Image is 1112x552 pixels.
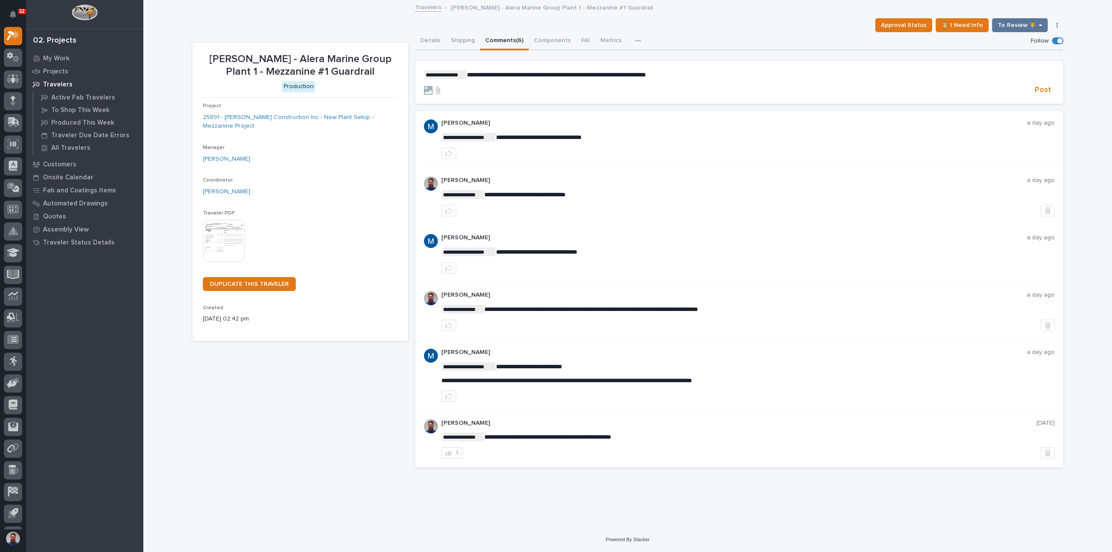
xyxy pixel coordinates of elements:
a: To Shop This Week [33,104,143,116]
p: [PERSON_NAME] [441,291,1027,299]
div: 02. Projects [33,36,76,46]
p: Travelers [43,81,73,89]
button: FAI [576,32,595,50]
button: To Review 👨‍🏭 → [992,18,1048,32]
button: users-avatar [4,529,22,548]
p: All Travelers [51,144,90,152]
p: Automated Drawings [43,200,108,208]
p: [DATE] [1036,420,1055,427]
img: ACg8ocIvjV8JvZpAypjhyiWMpaojd8dqkqUuCyfg92_2FdJdOC49qw=s96-c [424,349,438,363]
p: Produced This Week [51,119,114,127]
button: Approval Status [875,18,932,32]
img: 6hTokn1ETDGPf9BPokIQ [424,291,438,305]
p: Projects [43,68,68,76]
span: Manager [203,145,225,150]
div: 1 [456,450,458,456]
button: like this post [441,262,456,274]
p: Customers [43,161,76,169]
p: [PERSON_NAME] [441,420,1036,427]
p: My Work [43,55,69,63]
p: Assembly View [43,226,89,234]
a: Assembly View [26,223,143,236]
a: Onsite Calendar [26,171,143,184]
p: Onsite Calendar [43,174,93,182]
a: Traveler Due Date Errors [33,129,143,141]
button: like this post [441,320,456,331]
button: like this post [441,148,456,159]
button: Details [415,32,446,50]
p: a day ago [1027,119,1055,127]
img: 6hTokn1ETDGPf9BPokIQ [424,177,438,191]
p: [PERSON_NAME] - Alera Marine Group Plant 1 - Mezzanine #1 Guardrail [451,2,653,12]
button: 1 [441,447,462,459]
a: [PERSON_NAME] [203,155,250,164]
p: 32 [19,8,25,14]
a: [PERSON_NAME] [203,187,250,196]
p: Traveler Due Date Errors [51,132,129,139]
span: Post [1035,85,1051,95]
a: Automated Drawings [26,197,143,210]
img: ACg8ocIvjV8JvZpAypjhyiWMpaojd8dqkqUuCyfg92_2FdJdOC49qw=s96-c [424,119,438,133]
button: Comments (6) [480,32,529,50]
p: a day ago [1027,349,1055,356]
span: Traveler PDF [203,211,235,216]
div: Production [282,81,315,92]
p: [PERSON_NAME] [441,177,1027,184]
a: Produced This Week [33,116,143,129]
span: Project [203,103,221,109]
a: Travelers [415,2,441,12]
img: ACg8ocIvjV8JvZpAypjhyiWMpaojd8dqkqUuCyfg92_2FdJdOC49qw=s96-c [424,234,438,248]
p: Active Fab Travelers [51,94,115,102]
a: DUPLICATE THIS TRAVELER [203,277,296,291]
a: Traveler Status Details [26,236,143,249]
a: Active Fab Travelers [33,91,143,103]
p: To Shop This Week [51,106,109,114]
a: Travelers [26,78,143,91]
a: Projects [26,65,143,78]
p: a day ago [1027,177,1055,184]
span: Approval Status [881,20,927,30]
button: Metrics [595,32,627,50]
a: My Work [26,52,143,65]
p: Traveler Status Details [43,239,115,247]
p: Fab and Coatings Items [43,187,116,195]
p: a day ago [1027,291,1055,299]
button: Shipping [446,32,480,50]
span: DUPLICATE THIS TRAVELER [210,281,289,287]
button: ⏳ I Need Info [936,18,989,32]
a: Quotes [26,210,143,223]
button: Components [529,32,576,50]
button: Delete post [1041,320,1055,331]
button: like this post [441,390,456,402]
span: Coordinator [203,178,233,183]
img: Workspace Logo [72,4,97,20]
a: All Travelers [33,142,143,154]
p: [PERSON_NAME] [441,119,1027,127]
a: Customers [26,158,143,171]
p: Follow [1031,37,1049,45]
p: [PERSON_NAME] [441,234,1027,241]
span: To Review 👨‍🏭 → [998,20,1042,30]
p: [DATE] 02:42 pm [203,314,398,324]
button: Delete post [1041,447,1055,459]
p: Quotes [43,213,66,221]
span: Created [203,305,223,311]
p: [PERSON_NAME] [441,349,1027,356]
a: 25891 - [PERSON_NAME] Construction Inc - New Plant Setup - Mezzanine Project [203,113,398,131]
span: ⏳ I Need Info [941,20,983,30]
p: [PERSON_NAME] - Alera Marine Group Plant 1 - Mezzanine #1 Guardrail [203,53,398,78]
button: Notifications [4,5,22,23]
button: Post [1031,85,1055,95]
a: Fab and Coatings Items [26,184,143,197]
div: Notifications32 [11,10,22,24]
p: a day ago [1027,234,1055,241]
img: 6hTokn1ETDGPf9BPokIQ [424,420,438,433]
button: Delete post [1041,205,1055,216]
a: Powered By Stacker [606,537,649,542]
button: like this post [441,205,456,216]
